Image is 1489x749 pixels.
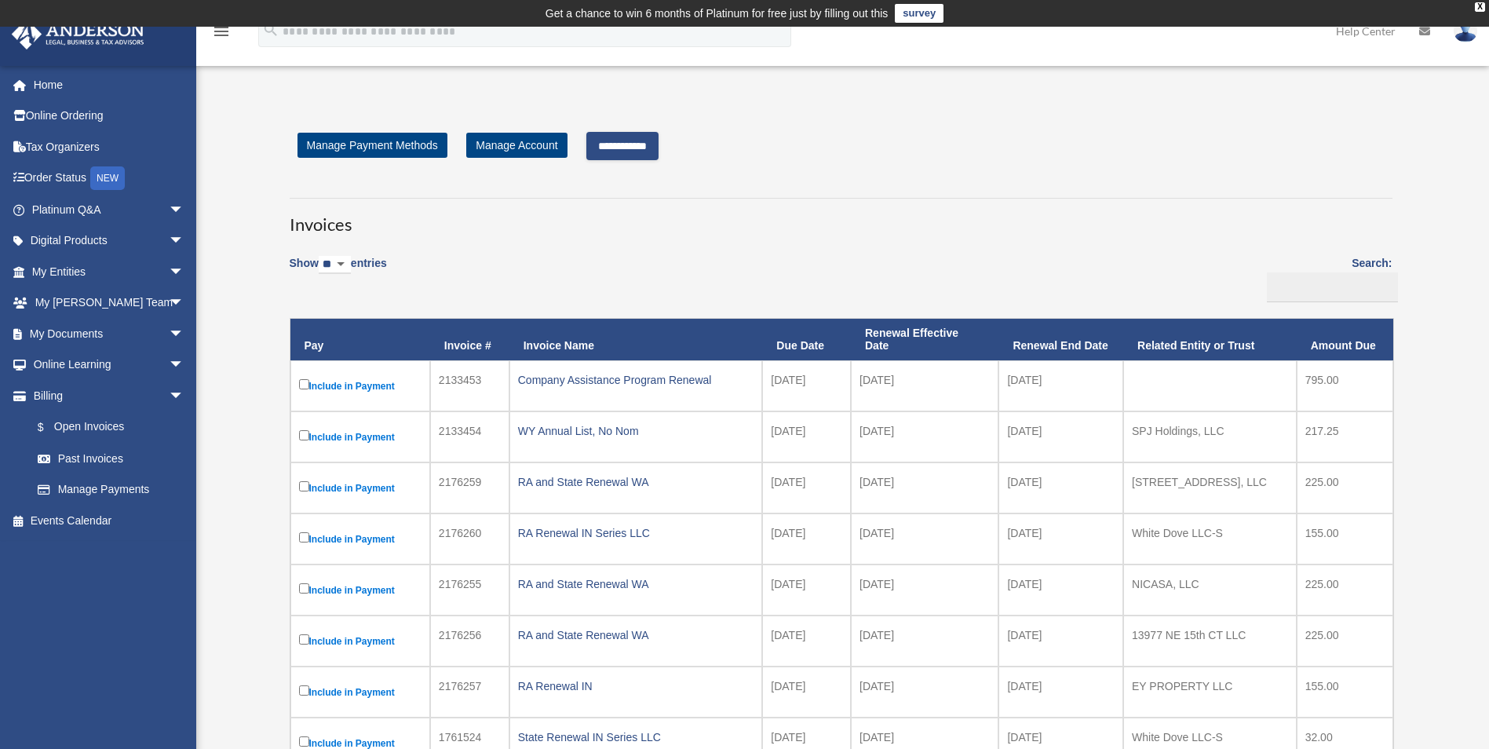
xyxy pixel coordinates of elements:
th: Related Entity or Trust: activate to sort column ascending [1123,319,1297,361]
input: Include in Payment [299,736,309,747]
td: [DATE] [762,616,851,667]
div: NEW [90,166,125,190]
td: 155.00 [1297,667,1393,718]
td: [DATE] [762,411,851,462]
td: [DATE] [851,360,998,411]
i: menu [212,22,231,41]
select: Showentries [319,256,351,274]
a: Manage Payment Methods [297,133,447,158]
td: [DATE] [762,564,851,616]
label: Include in Payment [299,376,422,396]
td: [DATE] [998,462,1123,513]
input: Search: [1267,272,1398,302]
td: [DATE] [998,360,1123,411]
div: RA Renewal IN Series LLC [518,522,754,544]
td: [DATE] [998,564,1123,616]
td: SPJ Holdings, LLC [1123,411,1297,462]
td: 13977 NE 15th CT LLC [1123,616,1297,667]
input: Include in Payment [299,634,309,645]
input: Include in Payment [299,481,309,491]
td: 2176256 [430,616,509,667]
a: Tax Organizers [11,131,208,163]
div: RA and State Renewal WA [518,471,754,493]
input: Include in Payment [299,685,309,696]
a: Events Calendar [11,505,208,536]
a: Manage Account [466,133,567,158]
th: Pay: activate to sort column descending [290,319,430,361]
a: My Documentsarrow_drop_down [11,318,208,349]
a: Past Invoices [22,443,200,474]
td: [DATE] [851,513,998,564]
div: Company Assistance Program Renewal [518,369,754,391]
td: [DATE] [998,513,1123,564]
label: Include in Payment [299,682,422,702]
td: 217.25 [1297,411,1393,462]
img: Anderson Advisors Platinum Portal [7,19,149,49]
span: arrow_drop_down [169,380,200,412]
td: [DATE] [762,360,851,411]
a: Order StatusNEW [11,163,208,195]
td: 2176259 [430,462,509,513]
label: Include in Payment [299,580,422,600]
a: Billingarrow_drop_down [11,380,200,411]
a: My Entitiesarrow_drop_down [11,256,208,287]
div: RA and State Renewal WA [518,573,754,595]
td: 225.00 [1297,616,1393,667]
a: Home [11,69,208,100]
input: Include in Payment [299,583,309,594]
td: 2176260 [430,513,509,564]
span: arrow_drop_down [169,287,200,320]
td: [DATE] [851,462,998,513]
h3: Invoices [290,198,1392,237]
a: $Open Invoices [22,411,192,444]
a: menu [212,27,231,41]
span: arrow_drop_down [169,349,200,382]
td: 2176257 [430,667,509,718]
td: [DATE] [851,411,998,462]
label: Include in Payment [299,427,422,447]
span: $ [46,418,54,437]
div: Get a chance to win 6 months of Platinum for free just by filling out this [546,4,889,23]
td: [DATE] [762,667,851,718]
td: [DATE] [851,564,998,616]
label: Show entries [290,254,387,290]
a: survey [895,4,943,23]
td: 225.00 [1297,462,1393,513]
i: search [262,21,279,38]
td: 225.00 [1297,564,1393,616]
a: My [PERSON_NAME] Teamarrow_drop_down [11,287,208,319]
span: arrow_drop_down [169,194,200,226]
img: User Pic [1454,20,1477,42]
input: Include in Payment [299,430,309,440]
label: Include in Payment [299,478,422,498]
td: [DATE] [851,616,998,667]
input: Include in Payment [299,532,309,543]
td: [DATE] [998,616,1123,667]
td: [DATE] [998,411,1123,462]
td: 155.00 [1297,513,1393,564]
div: RA and State Renewal WA [518,624,754,646]
td: [STREET_ADDRESS], LLC [1123,462,1297,513]
td: 2176255 [430,564,509,616]
input: Include in Payment [299,379,309,389]
th: Invoice #: activate to sort column ascending [430,319,509,361]
td: NICASA, LLC [1123,564,1297,616]
div: State Renewal IN Series LLC [518,726,754,748]
td: 2133453 [430,360,509,411]
div: WY Annual List, No Nom [518,420,754,442]
a: Digital Productsarrow_drop_down [11,225,208,257]
th: Renewal Effective Date: activate to sort column ascending [851,319,998,361]
span: arrow_drop_down [169,318,200,350]
label: Search: [1261,254,1392,302]
div: close [1475,2,1485,12]
td: 795.00 [1297,360,1393,411]
th: Renewal End Date: activate to sort column ascending [998,319,1123,361]
label: Include in Payment [299,529,422,549]
a: Platinum Q&Aarrow_drop_down [11,194,208,225]
td: White Dove LLC-S [1123,513,1297,564]
label: Include in Payment [299,631,422,651]
th: Invoice Name: activate to sort column ascending [509,319,763,361]
a: Online Learningarrow_drop_down [11,349,208,381]
a: Manage Payments [22,474,200,506]
th: Amount Due: activate to sort column ascending [1297,319,1393,361]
